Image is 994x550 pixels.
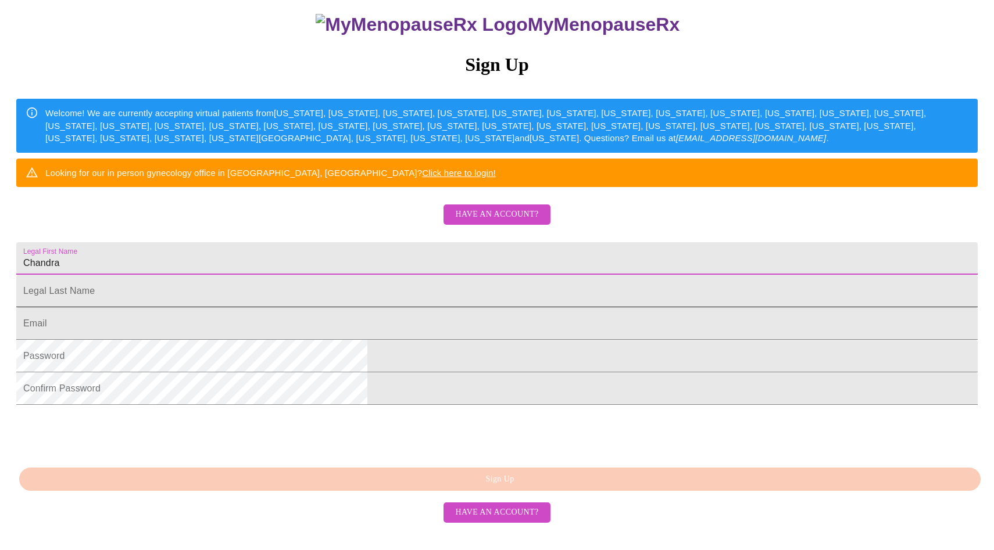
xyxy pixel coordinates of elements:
[422,168,496,178] a: Click here to login!
[455,207,538,222] span: Have an account?
[45,162,496,184] div: Looking for our in person gynecology office in [GEOGRAPHIC_DATA], [GEOGRAPHIC_DATA]?
[45,102,968,149] div: Welcome! We are currently accepting virtual patients from [US_STATE], [US_STATE], [US_STATE], [US...
[16,411,193,456] iframe: reCAPTCHA
[444,204,550,225] button: Have an account?
[444,502,550,523] button: Have an account?
[676,133,827,143] em: [EMAIL_ADDRESS][DOMAIN_NAME]
[316,14,527,35] img: MyMenopauseRx Logo
[441,506,553,516] a: Have an account?
[441,217,553,227] a: Have an account?
[18,14,978,35] h3: MyMenopauseRx
[16,54,978,76] h3: Sign Up
[455,505,538,520] span: Have an account?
